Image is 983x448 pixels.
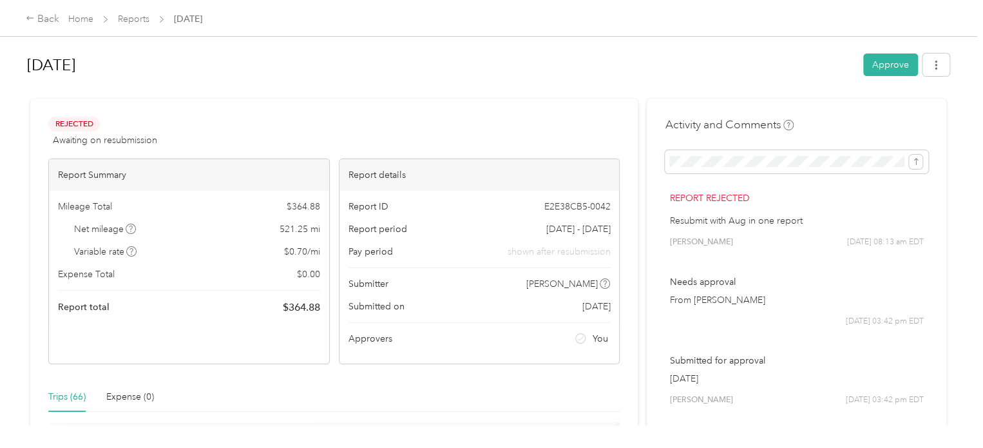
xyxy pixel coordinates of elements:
[669,372,924,385] p: [DATE]
[27,50,854,81] h1: Jul 2025
[49,159,329,191] div: Report Summary
[507,245,610,258] span: shown after resubmission
[48,390,86,404] div: Trips (66)
[911,376,983,448] iframe: Everlance-gr Chat Button Frame
[669,214,924,228] p: Resubmit with Aug in one report
[348,277,388,291] span: Submitter
[118,14,149,24] a: Reports
[348,245,393,258] span: Pay period
[287,200,320,213] span: $ 364.88
[665,117,794,133] h4: Activity and Comments
[74,245,137,258] span: Variable rate
[593,332,608,346] span: You
[546,222,610,236] span: [DATE] - [DATE]
[348,300,405,313] span: Submitted on
[846,394,924,406] span: [DATE] 03:42 pm EDT
[284,245,320,258] span: $ 0.70 / mi
[174,12,202,26] span: [DATE]
[58,268,115,281] span: Expense Total
[582,300,610,313] span: [DATE]
[106,390,154,404] div: Expense (0)
[297,268,320,281] span: $ 0.00
[544,200,610,213] span: E2E38CB5-0042
[348,332,392,346] span: Approvers
[669,191,924,205] p: Report rejected
[74,222,137,236] span: Net mileage
[348,200,388,213] span: Report ID
[53,133,157,147] span: Awaiting on resubmission
[348,222,407,236] span: Report period
[669,394,732,406] span: [PERSON_NAME]
[283,300,320,315] span: $ 364.88
[26,12,59,27] div: Back
[58,300,110,314] span: Report total
[669,275,924,289] p: Needs approval
[58,200,112,213] span: Mileage Total
[526,277,598,291] span: [PERSON_NAME]
[669,354,924,367] p: Submitted for approval
[280,222,320,236] span: 521.25 mi
[669,237,732,248] span: [PERSON_NAME]
[669,293,924,307] p: From [PERSON_NAME]
[48,117,100,131] span: Rejected
[339,159,620,191] div: Report details
[847,237,924,248] span: [DATE] 08:13 am EDT
[68,14,93,24] a: Home
[863,54,918,76] button: Approve
[846,316,924,327] span: [DATE] 03:42 pm EDT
